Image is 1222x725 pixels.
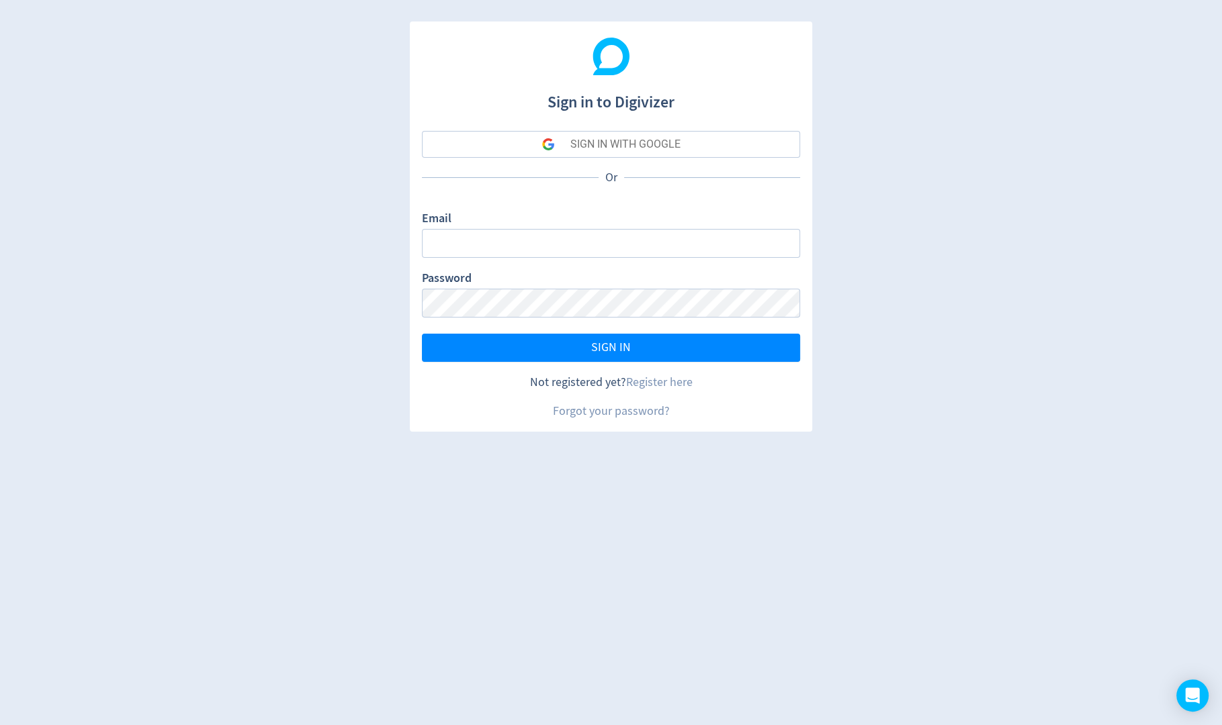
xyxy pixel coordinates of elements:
[599,169,624,186] p: Or
[422,210,451,229] label: Email
[626,375,693,390] a: Register here
[422,131,800,158] button: SIGN IN WITH GOOGLE
[553,403,670,419] a: Forgot your password?
[591,342,631,354] span: SIGN IN
[422,374,800,391] div: Not registered yet?
[593,38,630,75] img: Digivizer Logo
[422,334,800,362] button: SIGN IN
[1176,679,1209,712] div: Open Intercom Messenger
[422,79,800,114] h1: Sign in to Digivizer
[422,270,472,289] label: Password
[570,131,681,158] div: SIGN IN WITH GOOGLE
